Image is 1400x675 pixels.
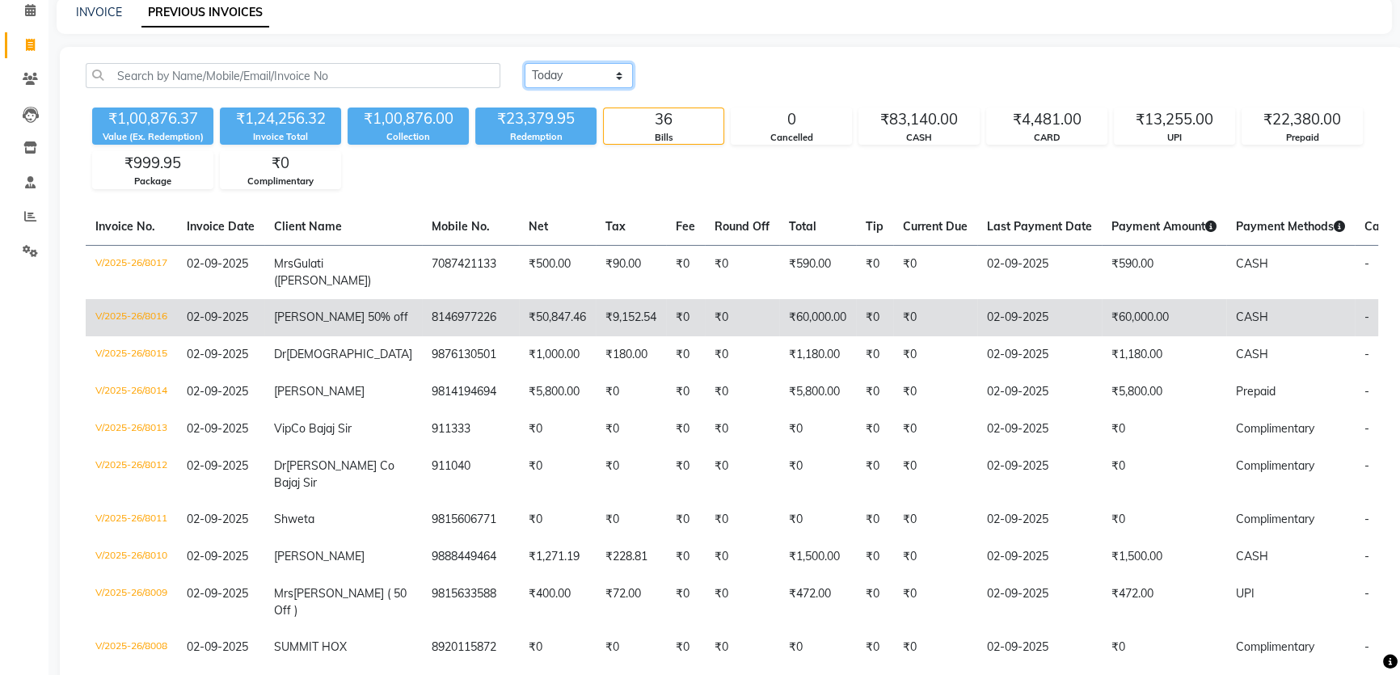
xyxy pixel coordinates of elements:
[859,131,979,145] div: CASH
[1364,549,1369,563] span: -
[86,299,177,336] td: V/2025-26/8016
[596,336,666,373] td: ₹180.00
[779,576,856,629] td: ₹472.00
[1236,421,1314,436] span: Complimentary
[893,538,977,576] td: ₹0
[977,245,1102,299] td: 02-09-2025
[274,458,394,490] span: [PERSON_NAME] Co Bajaj Sir
[1102,373,1226,411] td: ₹5,800.00
[856,336,893,373] td: ₹0
[893,448,977,501] td: ₹0
[866,219,883,234] span: Tip
[274,458,286,473] span: Dr
[705,629,779,666] td: ₹0
[291,421,352,436] span: Co Bajaj Sir
[1102,448,1226,501] td: ₹0
[1102,538,1226,576] td: ₹1,500.00
[1364,586,1369,601] span: -
[604,131,723,145] div: Bills
[422,576,519,629] td: 9815633588
[1102,576,1226,629] td: ₹472.00
[705,373,779,411] td: ₹0
[1364,256,1369,271] span: -
[1102,336,1226,373] td: ₹1,180.00
[856,629,893,666] td: ₹0
[1111,219,1217,234] span: Payment Amount
[732,108,851,131] div: 0
[705,576,779,629] td: ₹0
[95,219,155,234] span: Invoice No.
[274,256,371,288] span: Gulati ([PERSON_NAME])
[220,108,341,130] div: ₹1,24,256.32
[187,639,248,654] span: 02-09-2025
[187,219,255,234] span: Invoice Date
[519,538,596,576] td: ₹1,271.19
[596,576,666,629] td: ₹72.00
[274,549,365,563] span: [PERSON_NAME]
[705,299,779,336] td: ₹0
[1236,347,1268,361] span: CASH
[348,130,469,144] div: Collection
[86,63,500,88] input: Search by Name/Mobile/Email/Invoice No
[519,373,596,411] td: ₹5,800.00
[274,256,293,271] span: Mrs
[705,448,779,501] td: ₹0
[274,586,407,618] span: [PERSON_NAME] ( 50 Off )
[1236,310,1268,324] span: CASH
[666,576,705,629] td: ₹0
[86,245,177,299] td: V/2025-26/8017
[856,448,893,501] td: ₹0
[286,347,412,361] span: [DEMOGRAPHIC_DATA]
[893,576,977,629] td: ₹0
[274,347,286,361] span: Dr
[596,501,666,538] td: ₹0
[666,629,705,666] td: ₹0
[893,629,977,666] td: ₹0
[1236,384,1276,399] span: Prepaid
[987,131,1107,145] div: CARD
[779,299,856,336] td: ₹60,000.00
[422,538,519,576] td: 9888449464
[1236,549,1268,563] span: CASH
[475,108,597,130] div: ₹23,379.95
[666,411,705,448] td: ₹0
[1115,131,1234,145] div: UPI
[779,336,856,373] td: ₹1,180.00
[519,336,596,373] td: ₹1,000.00
[705,411,779,448] td: ₹0
[977,538,1102,576] td: 02-09-2025
[856,501,893,538] td: ₹0
[187,421,248,436] span: 02-09-2025
[779,373,856,411] td: ₹5,800.00
[715,219,770,234] span: Round Off
[422,448,519,501] td: 911040
[1364,421,1369,436] span: -
[221,175,340,188] div: Complimentary
[187,347,248,361] span: 02-09-2025
[1236,219,1345,234] span: Payment Methods
[76,5,122,19] a: INVOICE
[666,448,705,501] td: ₹0
[422,411,519,448] td: 911333
[666,245,705,299] td: ₹0
[274,310,408,324] span: [PERSON_NAME] 50% off
[187,586,248,601] span: 02-09-2025
[676,219,695,234] span: Fee
[856,411,893,448] td: ₹0
[604,108,723,131] div: 36
[221,152,340,175] div: ₹0
[1236,458,1314,473] span: Complimentary
[1364,512,1369,526] span: -
[1242,131,1362,145] div: Prepaid
[422,336,519,373] td: 9876130501
[422,245,519,299] td: 7087421133
[519,299,596,336] td: ₹50,847.46
[893,501,977,538] td: ₹0
[274,512,314,526] span: Shweta
[274,586,293,601] span: Mrs
[422,629,519,666] td: 8920115872
[893,373,977,411] td: ₹0
[779,538,856,576] td: ₹1,500.00
[519,576,596,629] td: ₹400.00
[605,219,626,234] span: Tax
